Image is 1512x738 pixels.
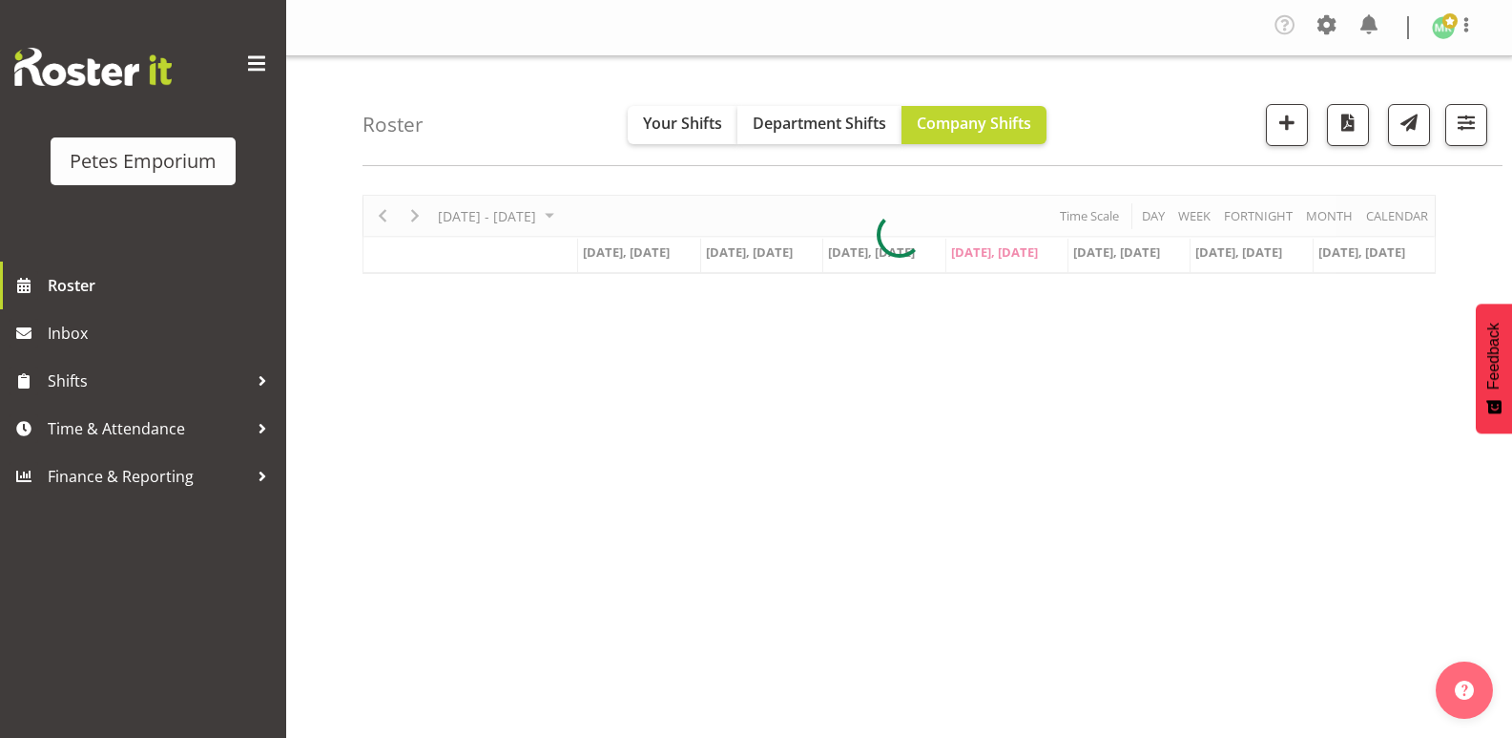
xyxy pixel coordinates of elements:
span: Finance & Reporting [48,462,248,491]
button: Filter Shifts [1445,104,1487,146]
span: Inbox [48,319,277,348]
span: Roster [48,271,277,300]
span: Time & Attendance [48,414,248,443]
button: Download a PDF of the roster according to the set date range. [1327,104,1369,146]
button: Your Shifts [628,106,737,144]
div: Petes Emporium [70,147,217,176]
h4: Roster [362,114,424,136]
button: Send a list of all shifts for the selected filtered period to all rostered employees. [1388,104,1430,146]
button: Company Shifts [901,106,1046,144]
button: Feedback - Show survey [1476,304,1512,433]
button: Department Shifts [737,106,901,144]
span: Feedback [1485,323,1502,390]
span: Department Shifts [753,113,886,134]
img: help-xxl-2.png [1455,681,1474,700]
span: Shifts [48,367,248,395]
button: Add a new shift [1266,104,1308,146]
span: Company Shifts [917,113,1031,134]
img: melanie-richardson713.jpg [1432,16,1455,39]
img: Rosterit website logo [14,48,172,86]
span: Your Shifts [643,113,722,134]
